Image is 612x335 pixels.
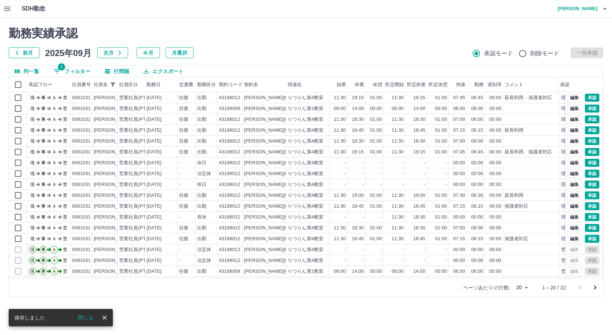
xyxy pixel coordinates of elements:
[381,160,382,166] div: -
[567,170,582,178] button: 編集
[288,127,323,134] div: りつりん第4教室
[52,106,56,111] text: Ａ
[30,128,35,133] text: 現
[585,202,599,210] button: 承認
[146,127,162,134] div: [DATE]
[561,94,599,101] div: 現場責任者承認待
[392,127,404,134] div: 11:30
[362,170,364,177] div: -
[41,149,46,154] text: 事
[288,77,302,92] div: 現場名
[72,94,91,101] div: 0091031
[453,116,465,123] div: 07:00
[435,138,447,145] div: 01:00
[99,66,135,77] button: 行間隔
[334,138,346,145] div: 11:30
[146,138,162,145] div: [DATE]
[52,171,56,176] text: Ａ
[219,170,240,177] div: 43189012
[428,77,447,92] div: 所定休憩
[146,160,162,166] div: [DATE]
[9,66,45,77] button: 列選択
[567,126,582,134] button: 編集
[9,26,603,40] h2: 勤務実績承認
[392,138,404,145] div: 11:30
[30,139,35,144] text: 現
[413,94,425,101] div: 19:15
[146,170,162,177] div: [DATE]
[373,77,382,92] div: 休憩
[94,160,133,166] div: [PERSON_NAME]
[41,106,46,111] text: 事
[489,149,501,156] div: 00:00
[561,105,599,112] div: 現場責任者承認待
[52,95,56,100] text: Ａ
[435,149,447,156] div: 01:00
[471,127,483,134] div: 06:15
[489,138,501,145] div: 00:00
[567,94,582,102] button: 編集
[407,77,426,92] div: 所定終業
[41,139,46,144] text: 事
[585,235,599,243] button: 承認
[471,181,483,188] div: 00:00
[585,115,599,123] button: 承認
[352,149,364,156] div: 19:15
[567,148,582,156] button: 編集
[585,181,599,188] button: 承認
[197,170,211,177] div: 法定休
[72,160,91,166] div: 0091031
[179,149,188,156] div: 往復
[94,181,133,188] div: [PERSON_NAME]
[413,127,425,134] div: 18:45
[505,149,552,156] div: 延長利用、保護者対応
[567,115,582,123] button: 編集
[244,116,333,123] div: [PERSON_NAME][GEOGRAPHIC_DATA]
[489,160,501,166] div: 00:00
[179,160,180,166] div: -
[288,181,323,188] div: りつりん第4教室
[197,77,216,92] div: 勤務区分
[585,148,599,156] button: 承認
[344,170,346,177] div: -
[288,170,323,177] div: りつりん第4教室
[41,95,46,100] text: 事
[392,116,404,123] div: 11:30
[72,116,91,123] div: 0091031
[370,149,382,156] div: 01:00
[381,170,382,177] div: -
[99,312,110,323] button: close
[330,77,348,92] div: 始業
[119,149,157,156] div: 営業社員(PT契約)
[352,116,364,123] div: 18:30
[567,137,582,145] button: 編集
[355,77,364,92] div: 終業
[72,170,91,177] div: 0091031
[63,149,67,154] text: 営
[453,160,465,166] div: 00:00
[424,181,425,188] div: -
[489,105,501,112] div: 00:00
[197,94,207,101] div: 出勤
[561,127,599,134] div: 現場責任者承認待
[179,94,188,101] div: 往復
[334,116,346,123] div: 11:30
[72,149,91,156] div: 0091031
[352,138,364,145] div: 18:30
[381,181,382,188] div: -
[585,224,599,232] button: 承認
[119,94,157,101] div: 営業社員(PT契約)
[146,149,162,156] div: [DATE]
[453,105,465,112] div: 06:00
[244,138,333,145] div: [PERSON_NAME][GEOGRAPHIC_DATA]
[219,181,240,188] div: 43189012
[561,138,599,145] div: 現場責任者承認待
[118,77,145,92] div: 社員区分
[146,77,161,92] div: 勤務日
[334,149,346,156] div: 11:30
[471,138,483,145] div: 06:00
[449,77,467,92] div: 拘束
[197,105,207,112] div: 出勤
[27,77,71,92] div: 承認フロー
[471,149,483,156] div: 06:45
